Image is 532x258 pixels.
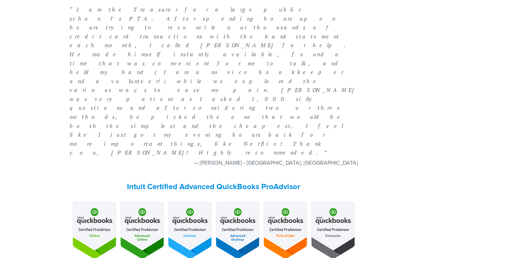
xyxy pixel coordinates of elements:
span: ” [324,149,334,156]
blockquote: I am the Treasurer for a large public school’s PTA. After spending hours upon hours trying to rec... [70,5,358,157]
span: “ [70,6,77,13]
strong: Intuit Certified Advanced QuickBooks ProAdvisor [127,181,300,192]
figcaption: — [PERSON_NAME] - [GEOGRAPHIC_DATA], [GEOGRAPHIC_DATA] [70,157,358,168]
